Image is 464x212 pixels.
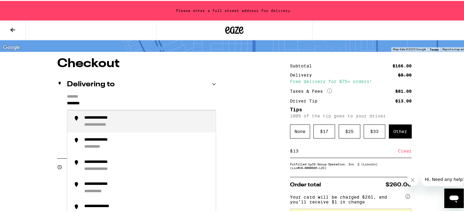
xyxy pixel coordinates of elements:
[444,188,464,207] iframe: Button to launch messaging window
[2,43,22,51] img: Google
[290,78,412,83] div: Free delivery for $75+ orders!
[406,173,419,185] iframe: Close message
[4,4,44,9] span: Hi. Need any help?
[67,80,115,87] h2: Delivering to
[290,161,412,169] div: Fulfilled by CS Group Operation, Inc. 2 (Lincoln) (Lic# C9-0000685-LIC )
[386,181,412,187] span: $260.00
[290,124,310,138] div: None
[339,124,360,138] div: $ 25
[398,143,412,157] div: Clear
[290,192,404,203] span: Your card will be charged $261, and you’ll receive $1 in change
[395,98,412,102] div: $13.00
[398,72,412,76] div: $5.00
[393,47,426,50] span: Map data ©2025 Google
[2,43,22,51] a: Open this area in Google Maps (opens a new window)
[421,172,464,185] iframe: Message from company
[293,147,398,153] input: 0
[290,113,412,117] p: 100% of the tip goes to your driver
[290,181,321,187] span: Order total
[290,98,322,102] div: Driver Tip
[389,124,412,138] div: Other
[392,63,412,67] div: $166.00
[290,106,412,111] h5: Tips
[290,72,316,76] div: Delivery
[364,124,385,138] div: $ 33
[290,88,332,93] div: Taxes & Fees
[290,63,316,67] div: Subtotal
[395,88,412,92] div: $81.00
[313,124,335,138] div: $ 17
[57,57,216,69] h1: Checkout
[290,143,293,157] div: $
[430,47,439,50] a: Terms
